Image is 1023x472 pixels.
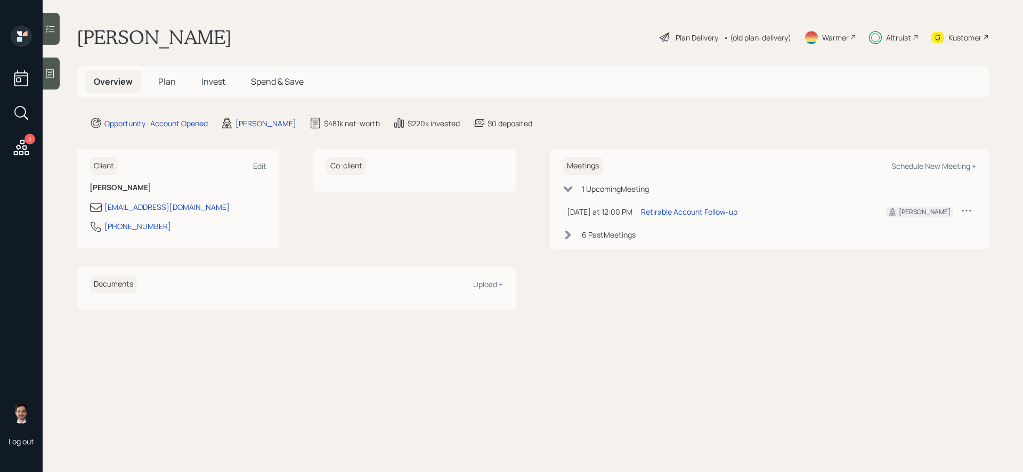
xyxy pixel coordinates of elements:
img: jonah-coleman-headshot.png [11,402,32,424]
span: Invest [201,76,225,87]
span: Plan [158,76,176,87]
div: [DATE] at 12:00 PM [567,206,632,217]
h6: Meetings [563,157,603,175]
div: $220k invested [408,118,460,129]
div: Log out [9,436,34,446]
div: 3 [25,134,35,144]
div: 1 Upcoming Meeting [582,183,649,194]
div: Edit [253,161,266,171]
h6: [PERSON_NAME] [90,183,266,192]
div: 6 Past Meeting s [582,229,636,240]
h6: Documents [90,275,137,293]
div: $0 deposited [488,118,532,129]
div: [PERSON_NAME] [236,118,296,129]
h6: Client [90,157,118,175]
div: • (old plan-delivery) [724,32,791,43]
div: Retirable Account Follow-up [641,206,737,217]
div: $481k net-worth [324,118,380,129]
div: Altruist [886,32,911,43]
div: Schedule New Meeting + [891,161,976,171]
div: Warmer [822,32,849,43]
span: Spend & Save [251,76,304,87]
div: [EMAIL_ADDRESS][DOMAIN_NAME] [104,201,230,213]
div: Kustomer [948,32,981,43]
h1: [PERSON_NAME] [77,26,232,49]
h6: Co-client [326,157,367,175]
div: Upload + [473,279,503,289]
div: [PHONE_NUMBER] [104,221,171,232]
div: Plan Delivery [676,32,718,43]
div: Opportunity · Account Opened [104,118,208,129]
div: [PERSON_NAME] [899,207,951,217]
span: Overview [94,76,133,87]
